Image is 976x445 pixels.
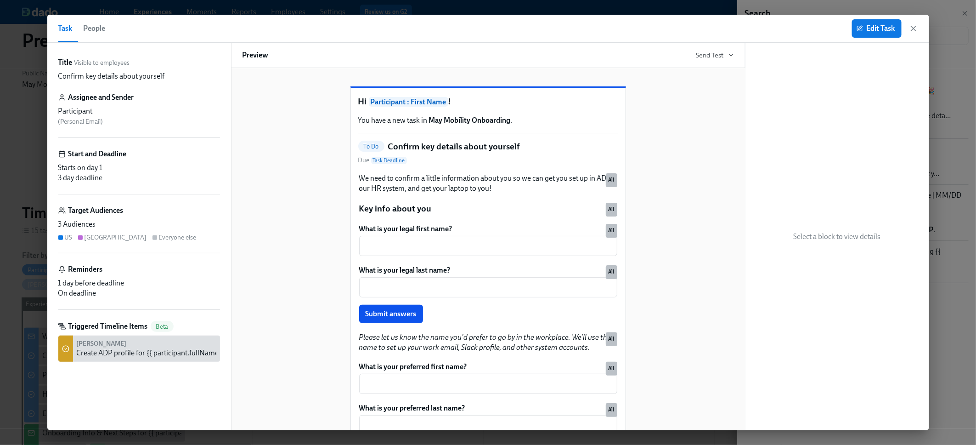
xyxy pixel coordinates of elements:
button: Send Test [696,51,734,60]
strong: May Mobility Onboarding [429,116,511,125]
h1: Hi ! [358,96,618,108]
div: Used by all audiences [606,403,617,417]
h6: Reminders [68,264,103,274]
label: Title [58,57,73,68]
span: To Do [358,143,384,150]
p: You have a new task in . [358,115,618,126]
span: Edit Task [858,24,895,33]
div: 3 Audiences [58,219,220,229]
span: Participant : First Name [369,97,448,107]
div: Starts on day 1 [58,163,220,173]
div: What is your preferred first name?All [358,361,618,395]
h6: Triggered Timeline Items [68,321,148,331]
div: Everyone else [159,233,197,242]
span: ( Personal Email ) [58,118,103,126]
span: Task [58,22,73,35]
span: People [84,22,106,35]
div: Used by all audiences [606,224,617,238]
div: We need to confirm a little information about you so we can get you set up in ADP, our HR system,... [358,172,618,194]
button: Edit Task [852,19,902,38]
div: US [65,233,73,242]
span: Task Deadline [371,157,407,164]
div: What is your legal last name?Submit answersAll [358,264,618,324]
div: Please let us know the name you'd prefer to go by in the workplace. We’ll use this name to set up... [358,331,618,354]
span: Due [358,156,407,165]
h6: Target Audiences [68,205,124,216]
span: Visible to employees [74,58,130,67]
h6: Preview [243,50,269,60]
div: Used by all audiences [606,203,617,217]
div: 1 day before deadline [58,278,220,288]
h6: Assignee and Sender [68,92,134,103]
div: Used by all audiences [606,332,617,346]
h5: Confirm key details about yourself [388,141,520,153]
span: Beta [151,323,174,330]
div: Key info about youAll [358,202,618,216]
div: Used by all audiences [606,173,617,187]
div: [PERSON_NAME]Create ADP profile for {{ participant.fullName }} (starting {{ participant.startDate... [58,336,220,362]
div: Participant [58,106,220,116]
div: Create ADP profile for {{ participant.fullName }} (starting {{ participant.startDate | MM/DD }} [77,348,364,358]
div: Select a block to view details [745,43,929,430]
div: [GEOGRAPHIC_DATA] [85,233,147,242]
div: What is your preferred last name?All [358,402,618,436]
p: Confirm key details about yourself [58,71,165,81]
div: On deadline [58,288,220,298]
div: All [606,265,617,279]
strong: [PERSON_NAME] [77,340,127,348]
div: What is your legal first name?All [358,223,618,257]
h6: Start and Deadline [68,149,127,159]
div: Used by all audiences [606,362,617,376]
span: 3 day deadline [58,173,103,182]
